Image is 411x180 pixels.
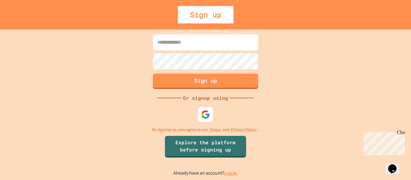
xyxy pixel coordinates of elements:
div: Sign up [178,6,233,23]
a: Terms [210,127,221,133]
a: Privacy Policy [231,127,257,133]
a: Log in. [224,170,238,176]
iframe: chat widget [386,156,405,174]
div: Chat with us now!Close [2,2,42,38]
p: By signing up, you agree to our and . [152,127,259,133]
a: Explore the platform before signing up [165,136,246,157]
iframe: chat widget [361,130,405,155]
p: Already have an account? [173,169,238,177]
div: Or signup using [181,94,230,102]
button: Sign up [153,74,258,89]
img: google-icon.svg [201,110,210,119]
